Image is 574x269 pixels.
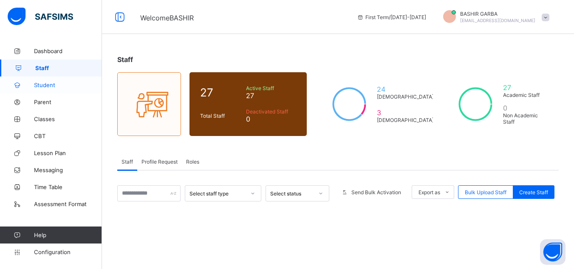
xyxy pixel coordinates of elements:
[503,92,548,98] span: Academic Staff
[117,55,133,64] span: Staff
[34,133,102,139] span: CBT
[465,189,506,195] span: Bulk Upload Staff
[460,11,535,17] span: BASHIR GARBA
[140,14,194,22] span: Welcome BASHIR
[34,48,102,54] span: Dashboard
[246,85,297,91] span: Active Staff
[357,14,426,20] span: session/term information
[540,239,566,265] button: Open asap
[34,249,102,255] span: Configuration
[141,159,178,165] span: Profile Request
[186,159,199,165] span: Roles
[122,159,133,165] span: Staff
[34,116,102,122] span: Classes
[377,85,434,93] span: 24
[34,184,102,190] span: Time Table
[435,10,554,24] div: BASHIRGARBA
[200,86,242,99] span: 27
[246,91,297,100] span: 27
[377,108,434,117] span: 3
[351,189,401,195] span: Send Bulk Activation
[35,65,102,71] span: Staff
[8,8,73,25] img: safsims
[503,104,548,112] span: 0
[34,167,102,173] span: Messaging
[519,189,548,195] span: Create Staff
[34,150,102,156] span: Lesson Plan
[377,117,434,123] span: [DEMOGRAPHIC_DATA]
[377,93,434,100] span: [DEMOGRAPHIC_DATA]
[270,190,314,197] div: Select status
[503,112,548,125] span: Non Academic Staff
[418,189,440,195] span: Export as
[246,108,297,115] span: Deactivated Staff
[198,110,244,121] div: Total Staff
[34,201,102,207] span: Assessment Format
[460,18,535,23] span: [EMAIL_ADDRESS][DOMAIN_NAME]
[34,82,102,88] span: Student
[503,83,548,92] span: 27
[246,115,297,123] span: 0
[34,232,102,238] span: Help
[189,190,246,197] div: Select staff type
[34,99,102,105] span: Parent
